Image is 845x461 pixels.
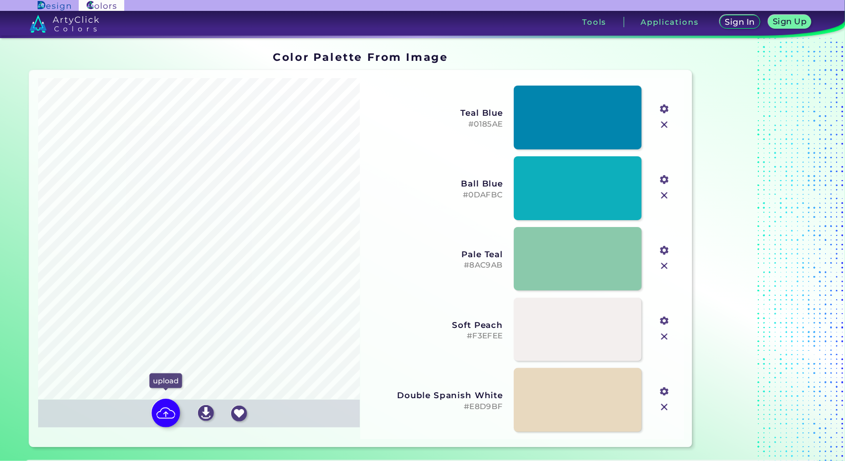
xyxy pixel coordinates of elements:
h3: Tools [582,18,606,26]
h5: Sign Up [775,18,805,25]
h5: #8AC9AB [368,261,503,270]
img: icon picture [151,399,180,427]
a: Sign Up [770,16,809,28]
p: upload [149,373,182,388]
h5: #0DAFBC [368,190,503,200]
h5: #E8D9BF [368,402,503,412]
h5: #F3EFEE [368,331,503,341]
h3: Ball Blue [368,179,503,188]
h3: Applications [641,18,699,26]
h3: Teal Blue [368,108,503,118]
h1: Color Palette From Image [273,49,448,64]
h3: Pale Teal [368,249,503,259]
h5: #0185AE [368,120,503,129]
img: ArtyClick Design logo [38,1,71,10]
img: icon_close.svg [658,260,671,273]
img: icon_close.svg [658,401,671,414]
img: icon_close.svg [658,189,671,202]
h5: Sign In [726,18,753,26]
a: Sign In [722,16,758,28]
img: logo_artyclick_colors_white.svg [30,15,99,33]
img: icon_favourite_white.svg [231,406,247,421]
h3: Soft Peach [368,320,503,330]
img: icon_download_white.svg [198,405,214,421]
h3: Double Spanish White [368,390,503,400]
img: icon_close.svg [658,118,671,131]
img: icon_close.svg [658,330,671,343]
